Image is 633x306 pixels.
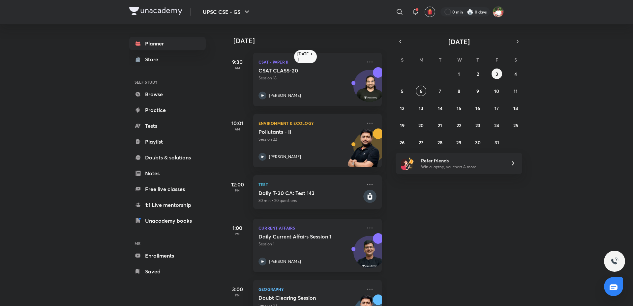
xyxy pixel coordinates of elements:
button: October 20, 2025 [416,120,426,130]
abbr: October 18, 2025 [513,105,518,111]
abbr: Thursday [476,57,479,63]
p: AM [224,127,251,131]
h5: 9:30 [224,58,251,66]
a: 1:1 Live mentorship [129,198,206,211]
h5: 10:01 [224,119,251,127]
a: Doubts & solutions [129,151,206,164]
a: Practice [129,103,206,117]
h5: 12:00 [224,181,251,188]
button: October 10, 2025 [492,86,502,96]
button: October 9, 2025 [472,86,483,96]
abbr: Monday [419,57,423,63]
img: Avatar [354,239,385,271]
abbr: October 25, 2025 [513,122,518,128]
abbr: October 15, 2025 [457,105,461,111]
span: [DATE] [448,37,470,46]
abbr: October 30, 2025 [475,139,481,146]
button: October 8, 2025 [454,86,464,96]
h6: SELF STUDY [129,76,206,88]
button: October 4, 2025 [510,69,521,79]
button: October 23, 2025 [472,120,483,130]
p: Session 1 [258,241,362,247]
img: streak [467,9,473,15]
abbr: October 19, 2025 [400,122,405,128]
img: Shashank Soni [493,6,504,17]
abbr: October 6, 2025 [420,88,422,94]
button: October 18, 2025 [510,103,521,113]
p: Environment & Ecology [258,119,362,127]
abbr: October 3, 2025 [496,71,498,77]
button: UPSC CSE - GS [199,5,255,18]
abbr: October 28, 2025 [437,139,442,146]
p: [PERSON_NAME] [269,154,301,160]
abbr: October 26, 2025 [400,139,405,146]
abbr: Sunday [401,57,404,63]
abbr: October 9, 2025 [476,88,479,94]
p: [PERSON_NAME] [269,93,301,98]
button: October 26, 2025 [397,137,407,148]
button: October 3, 2025 [492,69,502,79]
abbr: October 5, 2025 [401,88,404,94]
abbr: October 11, 2025 [514,88,518,94]
abbr: October 22, 2025 [457,122,461,128]
abbr: Friday [496,57,498,63]
button: October 30, 2025 [472,137,483,148]
abbr: October 27, 2025 [419,139,423,146]
div: Store [145,55,162,63]
a: Unacademy books [129,214,206,227]
img: Company Logo [129,7,182,15]
button: October 14, 2025 [435,103,445,113]
button: October 11, 2025 [510,86,521,96]
p: 30 min • 20 questions [258,198,362,204]
button: October 25, 2025 [510,120,521,130]
abbr: October 20, 2025 [418,122,424,128]
a: Company Logo [129,7,182,17]
button: October 24, 2025 [492,120,502,130]
p: Win a laptop, vouchers & more [421,164,502,170]
h5: CSAT CLASS-20 [258,67,341,74]
button: October 31, 2025 [492,137,502,148]
p: PM [224,293,251,297]
h4: [DATE] [233,37,388,45]
abbr: October 24, 2025 [494,122,499,128]
a: Browse [129,88,206,101]
p: Geography [258,285,362,293]
abbr: October 7, 2025 [439,88,441,94]
button: October 6, 2025 [416,86,426,96]
button: October 22, 2025 [454,120,464,130]
abbr: October 17, 2025 [495,105,499,111]
p: Test [258,181,362,188]
button: October 12, 2025 [397,103,407,113]
button: October 13, 2025 [416,103,426,113]
a: Saved [129,265,206,278]
button: October 27, 2025 [416,137,426,148]
p: Session 22 [258,136,362,142]
button: October 29, 2025 [454,137,464,148]
p: Session 18 [258,75,362,81]
img: Avatar [354,73,385,105]
a: Store [129,53,206,66]
h5: Pollutants - II [258,128,341,135]
h5: Doubt Clearing Session [258,294,341,301]
p: Current Affairs [258,224,362,232]
a: Planner [129,37,206,50]
a: Playlist [129,135,206,148]
abbr: October 1, 2025 [458,71,460,77]
abbr: Saturday [514,57,517,63]
abbr: October 31, 2025 [495,139,499,146]
p: AM [224,66,251,70]
p: [PERSON_NAME] [269,259,301,264]
p: PM [224,188,251,192]
abbr: October 14, 2025 [438,105,442,111]
h5: Daily Current Affairs Session 1 [258,233,341,240]
button: October 2, 2025 [472,69,483,79]
h5: 3:00 [224,285,251,293]
p: CSAT - Paper II [258,58,362,66]
abbr: October 10, 2025 [494,88,499,94]
button: October 7, 2025 [435,86,445,96]
button: October 28, 2025 [435,137,445,148]
img: avatar [427,9,433,15]
h6: ME [129,238,206,249]
a: Enrollments [129,249,206,262]
abbr: October 29, 2025 [456,139,461,146]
